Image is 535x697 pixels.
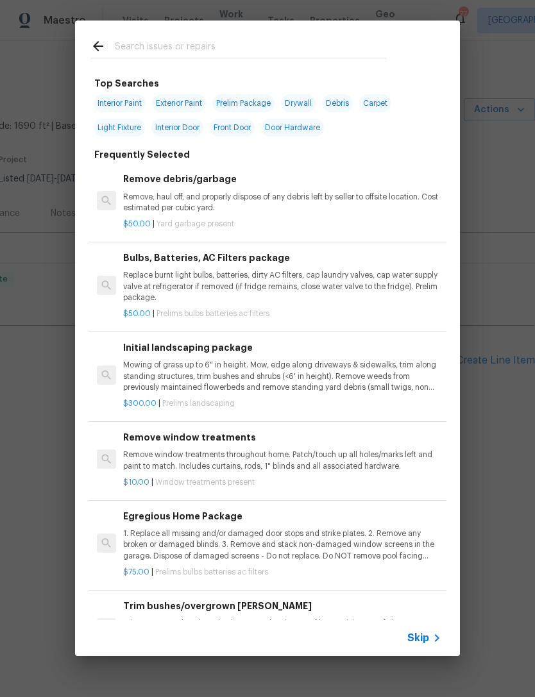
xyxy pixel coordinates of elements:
p: | [123,398,441,409]
p: Mowing of grass up to 6" in height. Mow, edge along driveways & sidewalks, trim along standing st... [123,360,441,392]
span: Prelims bulbs batteries ac filters [157,310,269,317]
h6: Remove debris/garbage [123,172,441,186]
p: Remove window treatments throughout home. Patch/touch up all holes/marks left and paint to match.... [123,449,441,471]
span: $10.00 [123,478,149,486]
span: Window treatments present [155,478,255,486]
p: Trim overgrown hegdes & bushes around perimeter of home giving 12" of clearance. Properly dispose... [123,618,441,640]
span: $75.00 [123,568,149,576]
span: $50.00 [123,310,151,317]
span: Exterior Paint [152,94,206,112]
span: Prelim Package [212,94,275,112]
span: Prelims bulbs batteries ac filters [155,568,268,576]
p: | [123,219,441,230]
h6: Initial landscaping package [123,340,441,355]
input: Search issues or repairs [115,38,387,58]
span: Door Hardware [261,119,324,137]
p: | [123,477,441,488]
p: | [123,567,441,578]
h6: Trim bushes/overgrown [PERSON_NAME] [123,599,441,613]
span: Prelims landscaping [162,399,235,407]
span: Drywall [281,94,316,112]
span: Interior Door [151,119,203,137]
p: Remove, haul off, and properly dispose of any debris left by seller to offsite location. Cost est... [123,192,441,214]
span: Interior Paint [94,94,146,112]
p: Replace burnt light bulbs, batteries, dirty AC filters, cap laundry valves, cap water supply valv... [123,270,441,303]
h6: Frequently Selected [94,147,190,162]
span: Yard garbage present [157,220,234,228]
span: Debris [322,94,353,112]
span: Front Door [210,119,255,137]
h6: Remove window treatments [123,430,441,444]
span: Skip [407,632,429,644]
span: $300.00 [123,399,157,407]
span: Carpet [359,94,391,112]
p: 1. Replace all missing and/or damaged door stops and strike plates. 2. Remove any broken or damag... [123,528,441,561]
h6: Top Searches [94,76,159,90]
h6: Egregious Home Package [123,509,441,523]
span: $50.00 [123,220,151,228]
h6: Bulbs, Batteries, AC Filters package [123,251,441,265]
p: | [123,308,441,319]
span: Light Fixture [94,119,145,137]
